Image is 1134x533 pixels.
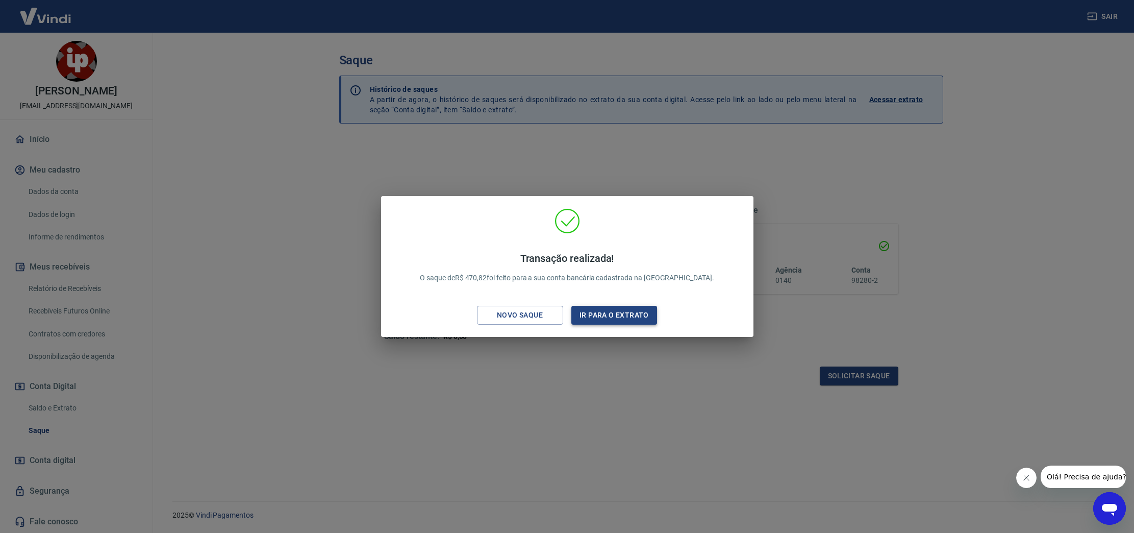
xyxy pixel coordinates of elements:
p: O saque de R$ 470,82 foi feito para a sua conta bancária cadastrada na [GEOGRAPHIC_DATA]. [420,252,714,283]
iframe: Mensagem da empresa [1041,466,1126,488]
iframe: Fechar mensagem [1016,468,1037,488]
span: Olá! Precisa de ajuda? [6,7,86,15]
button: Ir para o extrato [571,306,658,325]
iframe: Botão para abrir a janela de mensagens [1093,492,1126,525]
div: Novo saque [485,309,555,322]
h4: Transação realizada! [420,252,714,264]
button: Novo saque [477,306,563,325]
